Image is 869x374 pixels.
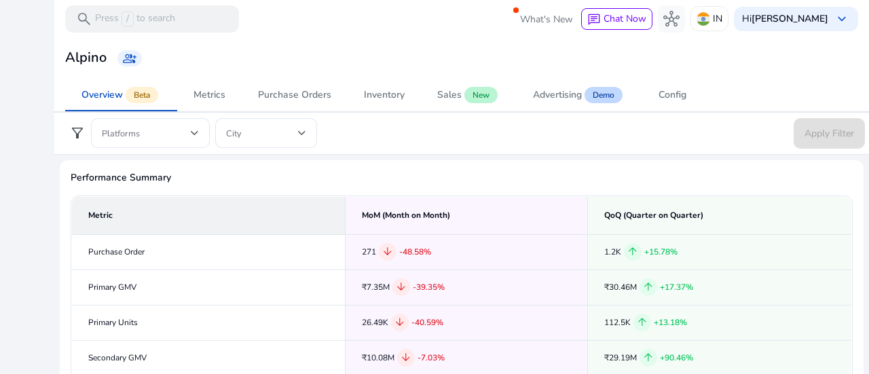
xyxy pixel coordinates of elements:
[345,196,587,234] th: MoM (Month on Month)
[587,13,601,26] span: chat
[81,90,123,100] div: Overview
[663,11,680,27] span: hub
[642,281,654,293] span: arrow_upward
[395,281,407,293] span: arrow_downward
[581,8,652,30] button: chatChat Now
[413,282,445,293] span: -39.35%
[382,246,394,258] span: arrow_downward
[122,12,134,26] span: /
[520,7,573,31] span: What's New
[117,50,142,67] a: group_add
[604,349,835,367] div: ₹29.19M
[258,90,331,100] div: Purchase Orders
[400,352,412,364] span: arrow_downward
[659,90,686,100] div: Config
[394,316,406,329] span: arrow_downward
[362,243,571,261] div: 271
[697,12,710,26] img: in.svg
[752,12,828,25] b: [PERSON_NAME]
[72,269,346,305] td: Primary GMV
[604,314,835,331] div: 112.5K
[411,317,443,328] span: -40.59%
[399,246,431,257] span: -48.58%
[604,243,835,261] div: 1.2K
[604,278,835,296] div: ₹30.46M
[65,50,107,66] h3: Alpino
[126,87,158,103] span: Beta
[604,12,646,25] span: Chat Now
[72,305,346,340] td: Primary Units
[69,125,86,141] span: filter_alt
[76,11,92,27] span: search
[364,90,405,100] div: Inventory
[418,352,445,363] span: -7.03%
[644,246,678,257] span: +15.78%
[658,5,685,33] button: hub
[437,90,462,100] div: Sales
[642,352,654,364] span: arrow_upward
[464,87,498,103] span: New
[636,316,648,329] span: arrow_upward
[834,11,850,27] span: keyboard_arrow_down
[533,90,582,100] div: Advertising
[742,14,828,24] p: Hi
[362,278,571,296] div: ₹7.35M
[585,87,623,103] span: Demo
[660,282,693,293] span: +17.37%
[362,314,571,331] div: 26.49K
[123,52,136,65] span: group_add
[654,317,687,328] span: +13.18%
[193,90,225,100] div: Metrics
[72,234,346,269] td: Purchase Order
[72,196,346,234] th: Metric
[627,246,639,258] span: arrow_upward
[660,352,693,363] span: +90.46%
[713,7,722,31] p: IN
[71,171,853,185] span: Performance Summary
[588,196,852,234] th: QoQ (Quarter on Quarter)
[362,349,571,367] div: ₹10.08M
[95,12,175,26] p: Press to search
